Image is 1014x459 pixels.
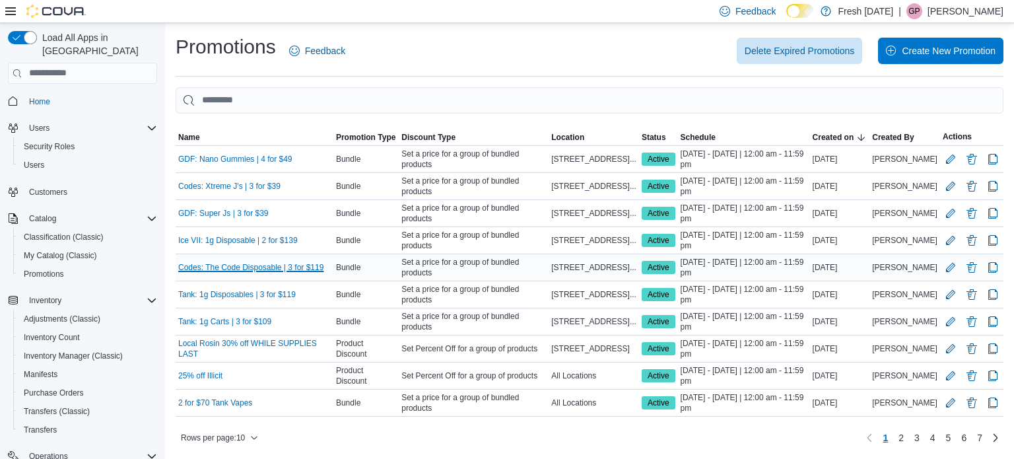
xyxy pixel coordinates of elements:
button: Transfers (Classic) [13,402,162,421]
span: Created on [813,132,854,143]
span: 6 [961,431,966,444]
button: Promotion Type [333,129,399,145]
button: Schedule [678,129,810,145]
span: [PERSON_NAME] [872,262,937,273]
span: [DATE] - [DATE] | 12:00 am - 11:59 pm [681,230,807,251]
nav: Pagination for table: [862,427,1003,448]
span: [PERSON_NAME] [872,181,937,192]
span: Active [642,315,675,328]
img: Cova [26,5,86,18]
span: Purchase Orders [24,388,84,398]
span: 1 [883,431,888,444]
span: [DATE] - [DATE] | 12:00 am - 11:59 pm [681,365,807,386]
button: Edit Promotion [943,395,959,411]
button: Edit Promotion [943,287,959,302]
button: Manifests [13,365,162,384]
a: Purchase Orders [18,385,89,401]
span: Load All Apps in [GEOGRAPHIC_DATA] [37,31,157,57]
span: Users [18,157,157,173]
button: Edit Promotion [943,341,959,357]
button: Edit Promotion [943,178,959,194]
button: Created on [810,129,870,145]
span: Product Discount [336,365,396,386]
span: Feedback [305,44,345,57]
button: Edit Promotion [943,205,959,221]
a: Inventory Count [18,330,85,345]
a: Home [24,94,55,110]
span: Manifests [24,369,57,380]
a: Promotions [18,266,69,282]
span: Transfers [18,422,157,438]
button: Catalog [3,209,162,228]
span: Promotions [18,266,157,282]
span: 3 [914,431,920,444]
div: [DATE] [810,232,870,248]
span: Active [648,316,669,328]
a: Codes: The Code Disposable | 3 for $119 [178,262,323,273]
span: Active [648,234,669,246]
button: Delete Promotion [964,341,980,357]
button: Delete Promotion [964,178,980,194]
a: Page 4 of 7 [925,427,941,448]
div: George Pollock [906,3,922,19]
span: Bundle [336,154,360,164]
span: Adjustments (Classic) [24,314,100,324]
button: Name [176,129,333,145]
button: Classification (Classic) [13,228,162,246]
div: [DATE] [810,151,870,167]
button: Inventory Count [13,328,162,347]
span: Bundle [336,208,360,219]
a: Page 2 of 7 [893,427,909,448]
span: 4 [930,431,935,444]
a: Security Roles [18,139,80,155]
span: Users [29,123,50,133]
span: Product Discount [336,338,396,359]
button: Edit Promotion [943,314,959,330]
span: [DATE] - [DATE] | 12:00 am - 11:59 pm [681,392,807,413]
button: Users [3,119,162,137]
span: Schedule [681,132,716,143]
span: Home [29,96,50,107]
span: Transfers (Classic) [18,404,157,419]
p: Fresh [DATE] [838,3,893,19]
span: Active [648,262,669,273]
a: GDF: Nano Gummies | 4 for $49 [178,154,292,164]
span: Inventory [29,295,61,306]
span: [PERSON_NAME] [872,371,937,381]
span: [STREET_ADDRESS]... [551,235,636,246]
span: [STREET_ADDRESS]... [551,154,636,164]
button: Edit Promotion [943,232,959,248]
span: Promotion Type [336,132,395,143]
span: [DATE] - [DATE] | 12:00 am - 11:59 pm [681,176,807,197]
button: Inventory Manager (Classic) [13,347,162,365]
span: Active [642,342,675,355]
button: Promotions [13,265,162,283]
span: Classification (Classic) [18,229,157,245]
span: [PERSON_NAME] [872,235,937,246]
button: Edit Promotion [943,368,959,384]
span: Rows per page : 10 [181,433,245,443]
a: Transfers (Classic) [18,404,95,419]
span: Created By [872,132,914,143]
div: Set a price for a group of bundled products [399,390,549,416]
button: Adjustments (Classic) [13,310,162,328]
span: [STREET_ADDRESS]... [551,208,636,219]
span: Name [178,132,200,143]
button: Clone Promotion [985,287,1001,302]
button: Delete Promotion [964,151,980,167]
input: Dark Mode [786,4,814,18]
span: Home [24,93,157,110]
button: Edit Promotion [943,151,959,167]
span: 2 [898,431,904,444]
a: Classification (Classic) [18,229,109,245]
div: Set Percent Off for a group of products [399,341,549,357]
ul: Pagination for table: [877,427,988,448]
span: [DATE] - [DATE] | 12:00 am - 11:59 pm [681,284,807,305]
span: Active [642,396,675,409]
span: Security Roles [24,141,75,152]
button: Clone Promotion [985,178,1001,194]
a: Codes: Xtreme J's | 3 for $39 [178,181,281,192]
span: 7 [977,431,982,444]
div: [DATE] [810,368,870,384]
span: Bundle [336,262,360,273]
